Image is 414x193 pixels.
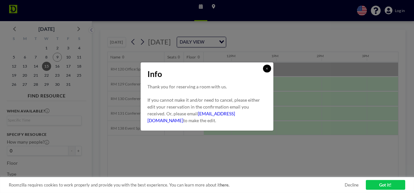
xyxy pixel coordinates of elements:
[220,182,229,187] a: here.
[147,84,267,90] p: Thank you for reserving a room with us.
[147,69,162,79] span: Info
[147,111,235,123] a: [EMAIL_ADDRESS][DOMAIN_NAME]
[345,182,359,187] a: Decline
[366,180,405,190] a: Got it!
[147,97,267,124] p: If you cannot make it and/or need to cancel, please either edit your reservation in the confirmat...
[9,182,345,187] span: Roomzilla requires cookies to work properly and provide you with the best experience. You can lea...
